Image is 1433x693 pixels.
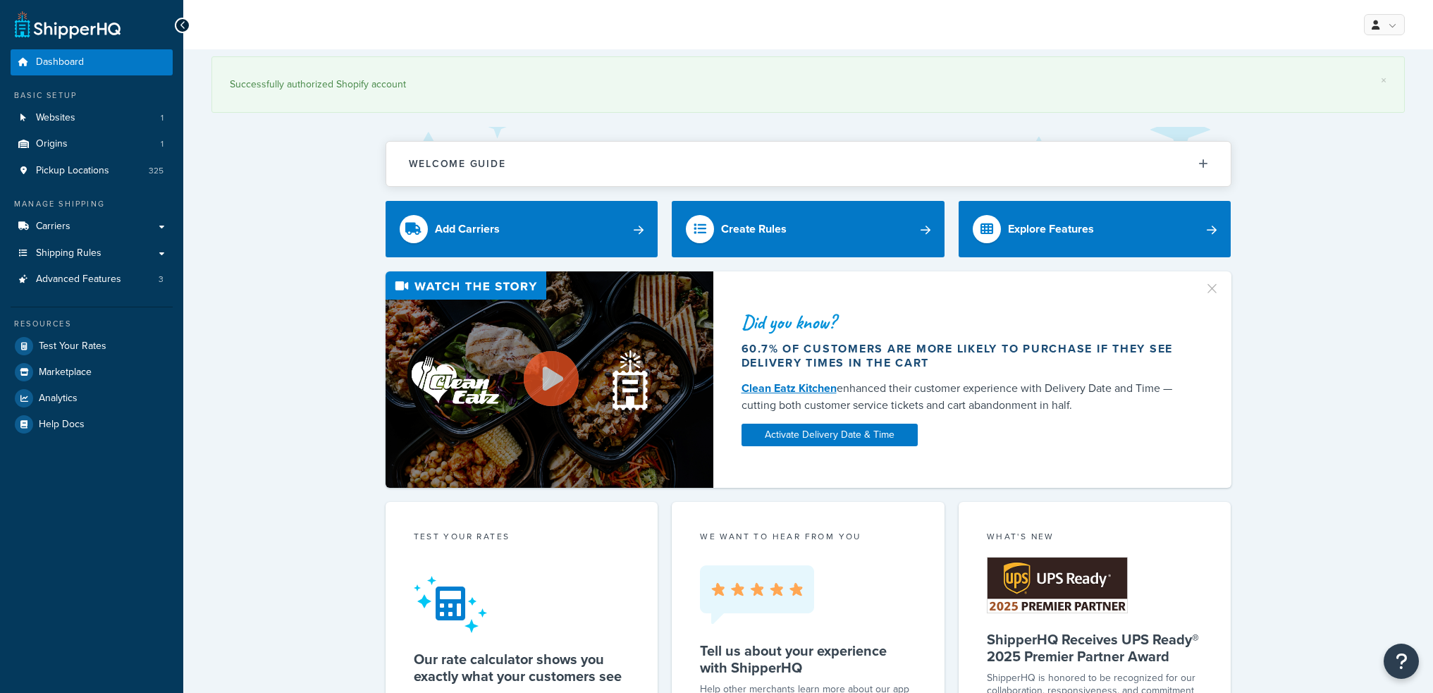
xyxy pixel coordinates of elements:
li: Origins [11,131,173,157]
div: Test your rates [414,530,630,546]
div: Resources [11,318,173,330]
span: Carriers [36,221,70,233]
a: Shipping Rules [11,240,173,266]
a: Add Carriers [386,201,658,257]
a: Marketplace [11,360,173,385]
a: Carriers [11,214,173,240]
h5: Our rate calculator shows you exactly what your customers see [414,651,630,685]
a: Origins1 [11,131,173,157]
a: Websites1 [11,105,173,131]
span: Dashboard [36,56,84,68]
div: Manage Shipping [11,198,173,210]
div: What's New [987,530,1203,546]
div: Successfully authorized Shopify account [230,75,1386,94]
a: × [1381,75,1386,86]
div: Did you know? [742,312,1187,332]
div: Explore Features [1008,219,1094,239]
a: Dashboard [11,49,173,75]
span: Analytics [39,393,78,405]
p: we want to hear from you [700,530,916,543]
a: Activate Delivery Date & Time [742,424,918,446]
span: Pickup Locations [36,165,109,177]
a: Clean Eatz Kitchen [742,380,837,396]
span: 3 [159,274,164,286]
img: Video thumbnail [386,271,713,488]
h5: ShipperHQ Receives UPS Ready® 2025 Premier Partner Award [987,631,1203,665]
li: Websites [11,105,173,131]
h2: Welcome Guide [409,159,506,169]
a: Create Rules [672,201,945,257]
button: Open Resource Center [1384,644,1419,679]
span: Shipping Rules [36,247,102,259]
span: 325 [149,165,164,177]
div: 60.7% of customers are more likely to purchase if they see delivery times in the cart [742,342,1187,370]
span: Test Your Rates [39,341,106,352]
a: Analytics [11,386,173,411]
span: Websites [36,112,75,124]
h5: Tell us about your experience with ShipperHQ [700,642,916,676]
span: 1 [161,112,164,124]
span: Marketplace [39,367,92,379]
button: Welcome Guide [386,142,1231,186]
li: Pickup Locations [11,158,173,184]
span: 1 [161,138,164,150]
div: enhanced their customer experience with Delivery Date and Time — cutting both customer service ti... [742,380,1187,414]
a: Advanced Features3 [11,266,173,293]
div: Add Carriers [435,219,500,239]
span: Origins [36,138,68,150]
div: Create Rules [721,219,787,239]
a: Test Your Rates [11,333,173,359]
a: Pickup Locations325 [11,158,173,184]
span: Advanced Features [36,274,121,286]
span: Help Docs [39,419,85,431]
a: Explore Features [959,201,1231,257]
li: Advanced Features [11,266,173,293]
a: Help Docs [11,412,173,437]
div: Basic Setup [11,90,173,102]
